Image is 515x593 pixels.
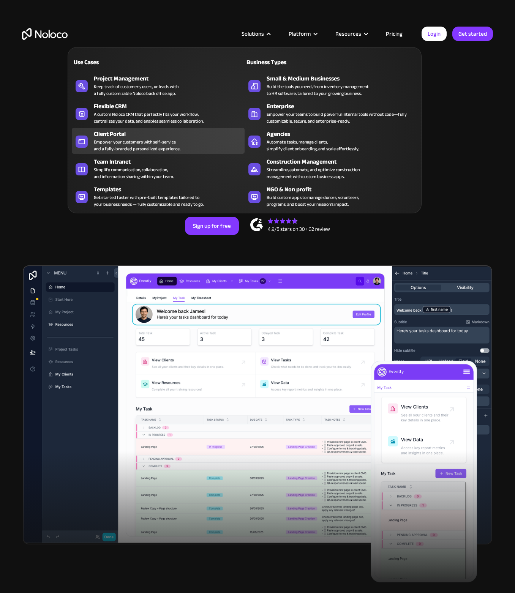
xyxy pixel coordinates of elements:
div: Build custom apps to manage donors, volunteers, programs, and boost your mission’s impact. [267,194,359,208]
a: Client PortalEmpower your customers with self-serviceand a fully-branded personalized experience. [72,128,245,154]
div: Get started faster with pre-built templates tailored to your business needs — fully customizable ... [94,194,204,208]
a: home [22,28,68,40]
div: Templates [94,185,248,194]
div: Agencies [267,129,421,139]
nav: Solutions [68,36,422,213]
div: Simplify communication, collaboration, and information sharing within your team. [94,166,174,180]
div: Project Management [94,74,248,83]
div: Flexible CRM [94,102,248,111]
div: Empower your customers with self-service and a fully-branded personalized experience. [94,139,180,152]
div: Construction Management [267,157,421,166]
a: Get started [452,27,493,41]
div: Resources [335,29,361,39]
a: Pricing [376,29,412,39]
div: Team Intranet [94,157,248,166]
a: Use Cases [72,53,245,71]
div: Solutions [242,29,264,39]
div: Use Cases [72,58,155,67]
div: Solutions [232,29,279,39]
a: NGO & Non profitBuild custom apps to manage donors, volunteers,programs, and boost your mission’s... [245,183,417,209]
div: Platform [279,29,326,39]
a: Project ManagementKeep track of customers, users, or leads witha fully customizable Noloco back o... [72,73,245,98]
div: Streamline, automate, and optimize construction management with custom business apps. [267,166,360,180]
div: Build the tools you need, from inventory management to HR software, tailored to your growing busi... [267,83,369,97]
a: Small & Medium BusinessesBuild the tools you need, from inventory managementto HR software, tailo... [245,73,417,98]
a: Business Types [245,53,417,71]
div: Automate tasks, manage clients, simplify client onboarding, and scale effortlessly. [267,139,359,152]
div: Small & Medium Businesses [267,74,421,83]
div: Business Types [245,58,328,67]
div: NGO & Non profit [267,185,421,194]
a: TemplatesGet started faster with pre-built templates tailored toyour business needs — fully custo... [72,183,245,209]
div: A custom Noloco CRM that perfectly fits your workflow, centralizes your data, and enables seamles... [94,111,204,125]
a: AgenciesAutomate tasks, manage clients,simplify client onboarding, and scale effortlessly. [245,128,417,154]
a: EnterpriseEmpower your teams to build powerful internal tools without code—fully customizable, se... [245,100,417,126]
h1: Custom No-Code Business Apps Platform [22,84,493,90]
div: Keep track of customers, users, or leads with a fully customizable Noloco back office app. [94,83,179,97]
a: Construction ManagementStreamline, automate, and optimize constructionmanagement with custom busi... [245,156,417,181]
h2: Business Apps for Teams [22,97,493,158]
div: Empower your teams to build powerful internal tools without code—fully customizable, secure, and ... [267,111,414,125]
div: Enterprise [267,102,421,111]
a: Flexible CRMA custom Noloco CRM that perfectly fits your workflow,centralizes your data, and enab... [72,100,245,126]
a: Team IntranetSimplify communication, collaboration,and information sharing within your team. [72,156,245,181]
div: Resources [326,29,376,39]
div: Client Portal [94,129,248,139]
a: Sign up for free [185,217,239,235]
a: Login [422,27,447,41]
div: Platform [289,29,311,39]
